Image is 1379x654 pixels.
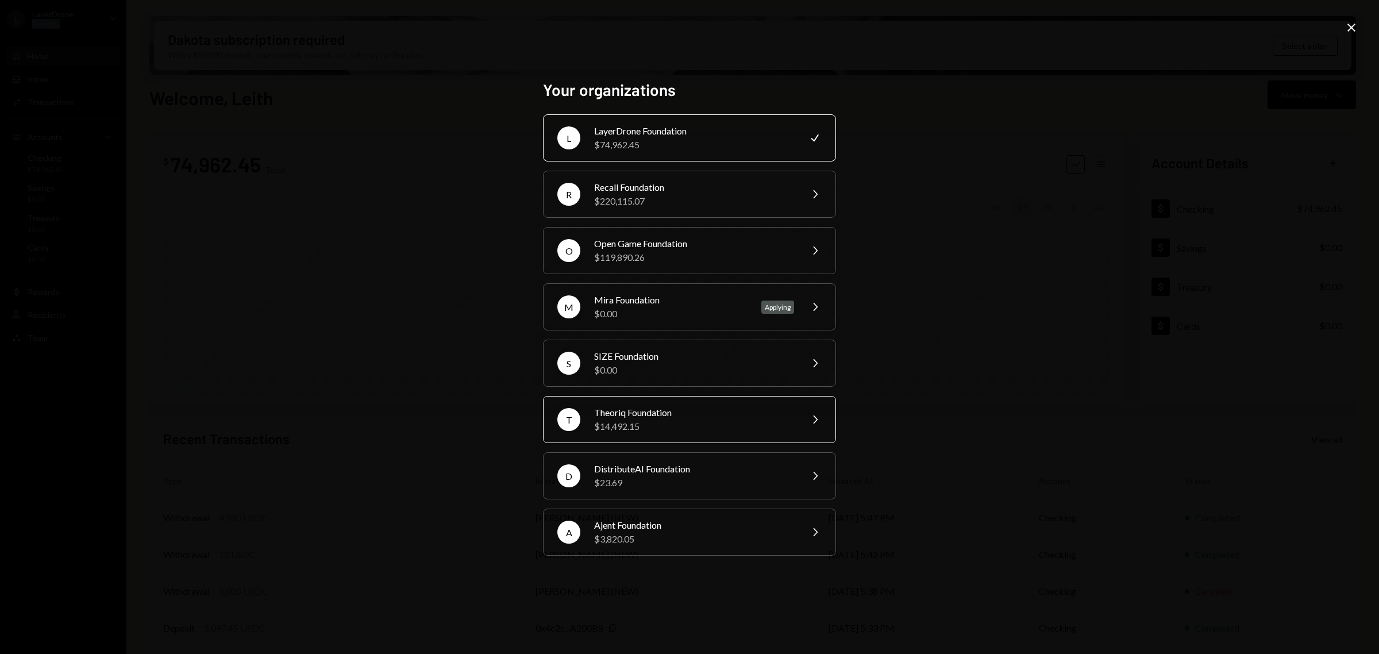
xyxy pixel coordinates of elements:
div: M [557,295,580,318]
div: $23.69 [594,476,794,490]
button: DDistributeAI Foundation$23.69 [543,452,836,499]
div: DistributeAI Foundation [594,462,794,476]
div: A [557,521,580,544]
div: S [557,352,580,375]
div: $220,115.07 [594,194,794,208]
div: $3,820.05 [594,532,794,546]
div: SIZE Foundation [594,349,794,363]
div: Applying [761,301,794,314]
div: Theoriq Foundation [594,406,794,420]
div: L [557,126,580,149]
div: Mira Foundation [594,293,748,307]
div: R [557,183,580,206]
div: D [557,464,580,487]
div: $14,492.15 [594,420,794,433]
div: $119,890.26 [594,251,794,264]
div: $0.00 [594,363,794,377]
button: RRecall Foundation$220,115.07 [543,171,836,218]
div: LayerDrone Foundation [594,124,794,138]
div: Ajent Foundation [594,518,794,532]
button: AAjent Foundation$3,820.05 [543,509,836,556]
button: TTheoriq Foundation$14,492.15 [543,396,836,443]
div: T [557,408,580,431]
div: O [557,239,580,262]
button: OOpen Game Foundation$119,890.26 [543,227,836,274]
h2: Your organizations [543,79,836,101]
button: LLayerDrone Foundation$74,962.45 [543,114,836,161]
div: Recall Foundation [594,180,794,194]
button: SSIZE Foundation$0.00 [543,340,836,387]
button: MMira Foundation$0.00Applying [543,283,836,330]
div: $0.00 [594,307,748,321]
div: $74,962.45 [594,138,794,152]
div: Open Game Foundation [594,237,794,251]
